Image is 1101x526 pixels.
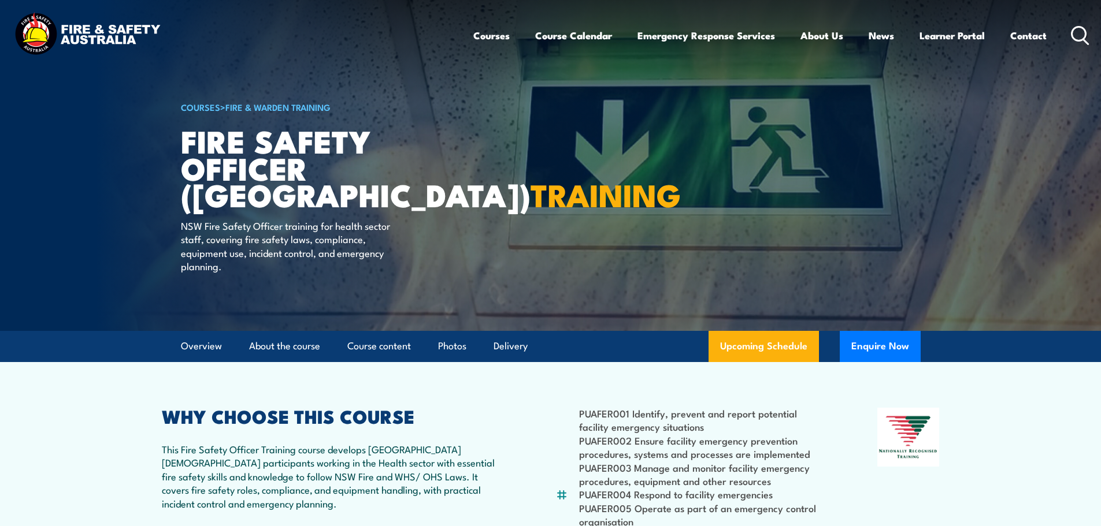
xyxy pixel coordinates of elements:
[840,331,921,362] button: Enquire Now
[225,100,331,113] a: Fire & Warden Training
[869,20,894,51] a: News
[579,487,821,501] li: PUAFER004 Respond to facility emergencies
[347,331,411,361] a: Course content
[1010,20,1047,51] a: Contact
[531,170,681,218] strong: TRAINING
[162,442,499,510] p: This Fire Safety Officer Training course develops [GEOGRAPHIC_DATA][DEMOGRAPHIC_DATA] participant...
[181,219,392,273] p: NSW Fire Safety Officer training for health sector staff, covering fire safety laws, compliance, ...
[181,127,466,208] h1: FIRE SAFETY OFFICER ([GEOGRAPHIC_DATA])
[535,20,612,51] a: Course Calendar
[473,20,510,51] a: Courses
[162,408,499,424] h2: WHY CHOOSE THIS COURSE
[579,461,821,488] li: PUAFER003 Manage and monitor facility emergency procedures, equipment and other resources
[249,331,320,361] a: About the course
[877,408,940,467] img: Nationally Recognised Training logo.
[579,434,821,461] li: PUAFER002 Ensure facility emergency prevention procedures, systems and processes are implemented
[800,20,843,51] a: About Us
[920,20,985,51] a: Learner Portal
[181,100,220,113] a: COURSES
[637,20,775,51] a: Emergency Response Services
[494,331,528,361] a: Delivery
[181,100,466,114] h6: >
[709,331,819,362] a: Upcoming Schedule
[181,331,222,361] a: Overview
[579,406,821,434] li: PUAFER001 Identify, prevent and report potential facility emergency situations
[438,331,466,361] a: Photos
